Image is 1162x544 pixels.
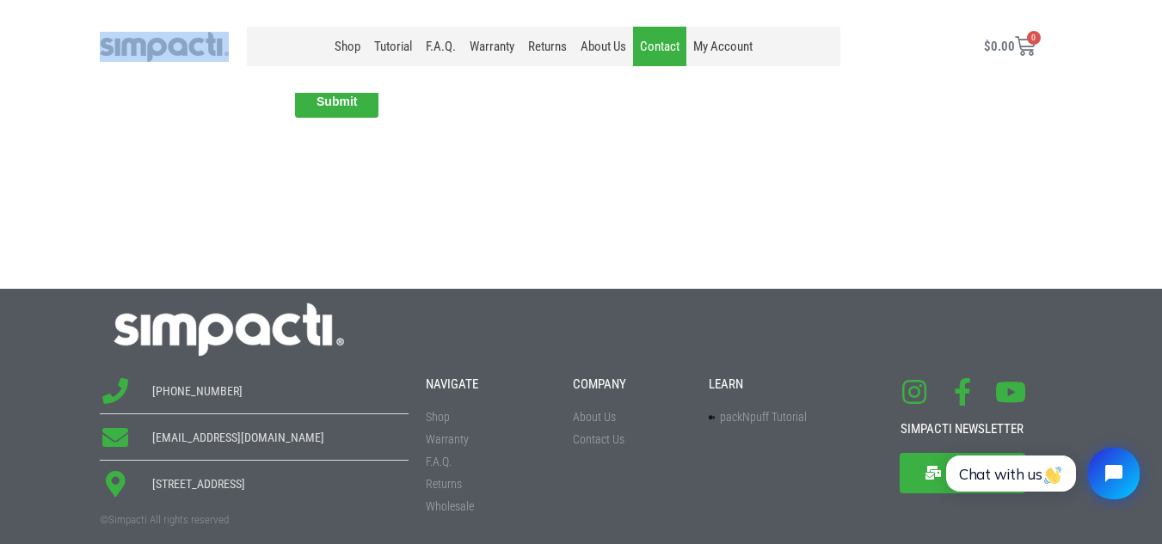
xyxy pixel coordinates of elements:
span: Returns [426,475,462,493]
span: packNpuff Tutorial [716,408,807,426]
bdi: 0.00 [984,39,1015,54]
a: Warranty [426,431,555,449]
a: My Account [686,27,759,66]
span: Wholesale [426,498,474,516]
span: Last name [286,2,338,15]
iframe: Tidio Chat [927,433,1154,514]
a: Shop [426,408,555,426]
p: ©Simpacti All rights reserved [100,514,409,525]
a: F.A.Q. [426,453,555,471]
h4: Simpacti Newsletter [862,423,1062,436]
span: F.A.Q. [426,453,452,471]
span: Warranty [426,431,469,449]
a: $0.00 0 [963,26,1056,67]
a: Contact Us [573,431,692,449]
span: Contact Us [573,431,624,449]
a: Contact [633,27,686,66]
span: [STREET_ADDRESS] [148,475,245,493]
a: Warranty [463,27,521,66]
span: 0 [1027,31,1041,45]
span: [EMAIL_ADDRESS][DOMAIN_NAME] [148,429,324,447]
h4: Learn [709,378,845,391]
a: About Us [574,27,633,66]
a: F.A.Q. [419,27,463,66]
a: packNpuff Tutorial [709,408,845,426]
a: Returns [426,475,555,493]
span: $ [984,39,991,54]
h4: Company [573,378,692,391]
a: Tutorial [367,27,419,66]
span: About Us [573,408,616,426]
a: Subscribe [900,453,1025,493]
a: Returns [521,27,574,66]
span: [PHONE_NUMBER] [148,382,243,400]
span: Shop [426,408,450,426]
a: About Us [573,408,692,426]
a: Wholesale [426,498,555,516]
a: Shop [328,27,367,66]
h4: navigate [426,378,555,391]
